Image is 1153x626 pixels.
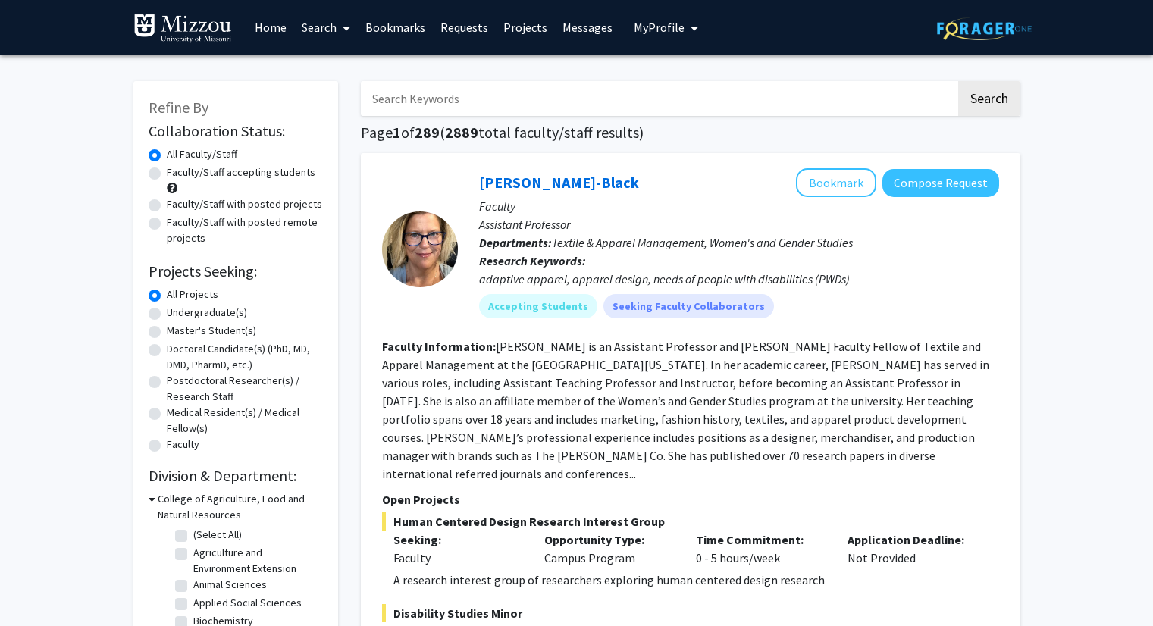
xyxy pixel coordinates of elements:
h2: Division & Department: [149,467,323,485]
h1: Page of ( total faculty/staff results) [361,124,1020,142]
button: Compose Request to Kerri McBee-Black [882,169,999,197]
div: 0 - 5 hours/week [685,531,836,567]
a: Home [247,1,294,54]
h2: Collaboration Status: [149,122,323,140]
label: Doctoral Candidate(s) (PhD, MD, DMD, PharmD, etc.) [167,341,323,373]
label: Undergraduate(s) [167,305,247,321]
label: (Select All) [193,527,242,543]
a: Search [294,1,358,54]
label: Animal Sciences [193,577,267,593]
span: My Profile [634,20,685,35]
div: Not Provided [836,531,988,567]
iframe: Chat [11,558,64,615]
button: Search [958,81,1020,116]
label: Medical Resident(s) / Medical Fellow(s) [167,405,323,437]
mat-chip: Accepting Students [479,294,597,318]
b: Departments: [479,235,552,250]
button: Add Kerri McBee-Black to Bookmarks [796,168,876,197]
p: Application Deadline: [848,531,976,549]
b: Research Keywords: [479,253,586,268]
a: Bookmarks [358,1,433,54]
p: Assistant Professor [479,215,999,233]
span: Disability Studies Minor [382,604,999,622]
label: Postdoctoral Researcher(s) / Research Staff [167,373,323,405]
div: adaptive apparel, apparel design, needs of people with disabilities (PWDs) [479,270,999,288]
h3: College of Agriculture, Food and Natural Resources [158,491,323,523]
label: Faculty/Staff with posted projects [167,196,322,212]
span: Human Centered Design Research Interest Group [382,512,999,531]
span: Textile & Apparel Management, Women's and Gender Studies [552,235,853,250]
a: Requests [433,1,496,54]
img: University of Missouri Logo [133,14,232,44]
label: Master's Student(s) [167,323,256,339]
fg-read-more: [PERSON_NAME] is an Assistant Professor and [PERSON_NAME] Faculty Fellow of Textile and Apparel M... [382,339,989,481]
b: Faculty Information: [382,339,496,354]
p: Open Projects [382,490,999,509]
a: Messages [555,1,620,54]
p: Faculty [479,197,999,215]
mat-chip: Seeking Faculty Collaborators [603,294,774,318]
label: Faculty/Staff with posted remote projects [167,214,323,246]
div: Campus Program [533,531,685,567]
span: 289 [415,123,440,142]
h2: Projects Seeking: [149,262,323,280]
a: Projects [496,1,555,54]
p: Opportunity Type: [544,531,673,549]
span: 2889 [445,123,478,142]
label: Agriculture and Environment Extension [193,545,319,577]
label: Faculty [167,437,199,452]
span: Refine By [149,98,208,117]
p: A research interest group of researchers exploring human centered design research [393,571,999,589]
p: Time Commitment: [696,531,825,549]
a: [PERSON_NAME]-Black [479,173,639,192]
label: All Faculty/Staff [167,146,237,162]
label: All Projects [167,286,218,302]
img: ForagerOne Logo [937,17,1032,40]
label: Applied Social Sciences [193,595,302,611]
span: 1 [393,123,401,142]
p: Seeking: [393,531,522,549]
label: Faculty/Staff accepting students [167,164,315,180]
input: Search Keywords [361,81,956,116]
div: Faculty [393,549,522,567]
